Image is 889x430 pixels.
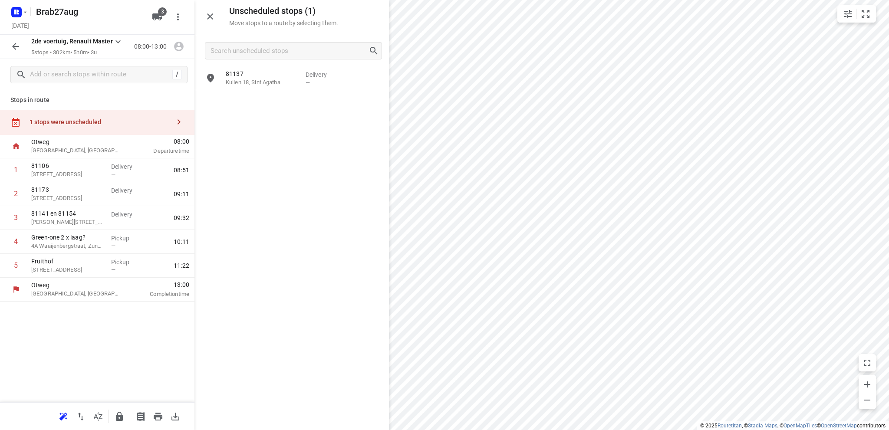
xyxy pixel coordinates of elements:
[174,166,189,174] span: 08:51
[31,242,104,250] p: 4A Waaijenbergstraat, Zundert
[31,146,122,155] p: [GEOGRAPHIC_DATA], [GEOGRAPHIC_DATA]
[31,49,123,57] p: 5 stops • 302km • 5h0m • 3u
[31,209,104,218] p: 81141 en 81154
[306,70,338,79] p: Delivery
[111,234,143,243] p: Pickup
[369,46,382,56] div: Search
[14,261,18,269] div: 5
[821,423,857,429] a: OpenStreetMap
[55,412,72,420] span: Reoptimize route
[14,166,18,174] div: 1
[201,8,219,25] button: Close
[10,95,184,105] p: Stops in route
[700,423,886,429] li: © 2025 , © , © © contributors
[132,290,189,299] p: Completion time
[111,243,115,249] span: —
[31,218,104,226] p: Jan van der Heijdenstraat 1, Breda
[748,423,777,429] a: Stadia Maps
[169,8,187,26] button: More
[31,161,104,170] p: 81106
[111,219,115,225] span: —
[148,8,166,26] button: 3
[134,42,170,51] p: 08:00-13:00
[111,210,143,219] p: Delivery
[111,162,143,171] p: Delivery
[31,257,104,266] p: Fruithof
[31,138,122,146] p: Otweg
[31,266,104,274] p: 38A Dijkwelseweg, Kapelle
[111,171,115,177] span: —
[837,5,876,23] div: small contained button group
[174,261,189,270] span: 11:22
[158,7,167,16] span: 3
[31,233,104,242] p: Green-one 2 x laag?
[167,412,184,420] span: Download route
[132,137,189,146] span: 08:00
[229,6,338,16] h5: Unscheduled stops ( 1 )
[8,20,33,30] h5: Project date
[111,258,143,266] p: Pickup
[14,190,18,198] div: 2
[194,66,389,429] div: grid
[31,170,104,179] p: Blockmekerstraat 25, Made
[229,20,338,26] p: Move stops to a route by selecting them.
[132,280,189,289] span: 13:00
[172,70,182,79] div: /
[30,68,172,82] input: Add or search stops within route
[226,69,299,78] p: 81137
[857,5,874,23] button: Fit zoom
[14,237,18,246] div: 4
[31,194,104,203] p: Slijperijhof 45, Oosterhout
[839,5,856,23] button: Map settings
[72,412,89,420] span: Reverse route
[33,5,145,19] h5: Rename
[226,78,299,87] p: Kuilen 18, Sint Agatha
[718,423,742,429] a: Routetitan
[111,195,115,201] span: —
[31,185,104,194] p: 81173
[31,289,122,298] p: [GEOGRAPHIC_DATA], [GEOGRAPHIC_DATA]
[111,186,143,195] p: Delivery
[174,190,189,198] span: 09:11
[89,412,107,420] span: Sort by time window
[132,412,149,420] span: Print shipping labels
[31,37,113,46] p: 2de voertuig, Renault Master
[31,281,122,289] p: Otweg
[132,147,189,155] p: Departure time
[174,237,189,246] span: 10:11
[784,423,817,429] a: OpenMapTiles
[111,266,115,273] span: —
[149,412,167,420] span: Print route
[306,79,310,86] span: —
[211,44,369,58] input: Search unscheduled stops
[30,118,170,125] div: 1 stops were unscheduled
[111,408,128,425] button: Lock route
[14,213,18,222] div: 3
[170,42,188,50] span: Assign driver
[174,213,189,222] span: 09:32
